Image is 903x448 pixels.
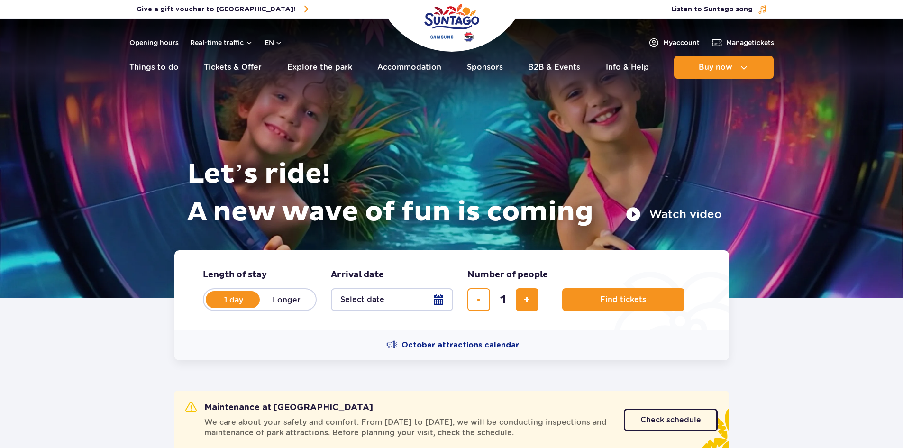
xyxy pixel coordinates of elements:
a: Accommodation [377,56,441,79]
a: Managetickets [711,37,774,48]
span: Buy now [699,63,732,72]
button: Watch video [626,207,722,222]
button: Buy now [674,56,774,79]
a: Tickets & Offer [204,56,262,79]
span: Find tickets [600,295,646,304]
a: Check schedule [624,409,718,431]
span: Arrival date [331,269,384,281]
span: Give a gift voucher to [GEOGRAPHIC_DATA]! [137,5,295,14]
a: Give a gift voucher to [GEOGRAPHIC_DATA]! [137,3,308,16]
button: Listen to Suntago song [671,5,767,14]
span: Listen to Suntago song [671,5,753,14]
span: Number of people [467,269,548,281]
button: add ticket [516,288,538,311]
button: en [265,38,283,47]
button: remove ticket [467,288,490,311]
h2: Maintenance at [GEOGRAPHIC_DATA] [185,402,373,413]
span: We care about your safety and comfort. From [DATE] to [DATE], we will be conducting inspections a... [204,417,612,438]
span: My account [663,38,700,47]
label: Longer [260,290,314,310]
span: October attractions calendar [401,340,519,350]
span: Manage tickets [726,38,774,47]
a: Things to do [129,56,179,79]
form: Planning your visit to Park of Poland [174,250,729,330]
span: Length of stay [203,269,267,281]
a: B2B & Events [528,56,580,79]
label: 1 day [207,290,261,310]
a: October attractions calendar [386,339,519,351]
a: Info & Help [606,56,649,79]
h1: Let’s ride! A new wave of fun is coming [187,155,722,231]
a: Sponsors [467,56,503,79]
button: Find tickets [562,288,684,311]
a: Opening hours [129,38,179,47]
input: number of tickets [492,288,514,311]
button: Real-time traffic [190,39,253,46]
button: Select date [331,288,453,311]
a: Explore the park [287,56,352,79]
span: Check schedule [640,416,701,424]
a: Myaccount [648,37,700,48]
